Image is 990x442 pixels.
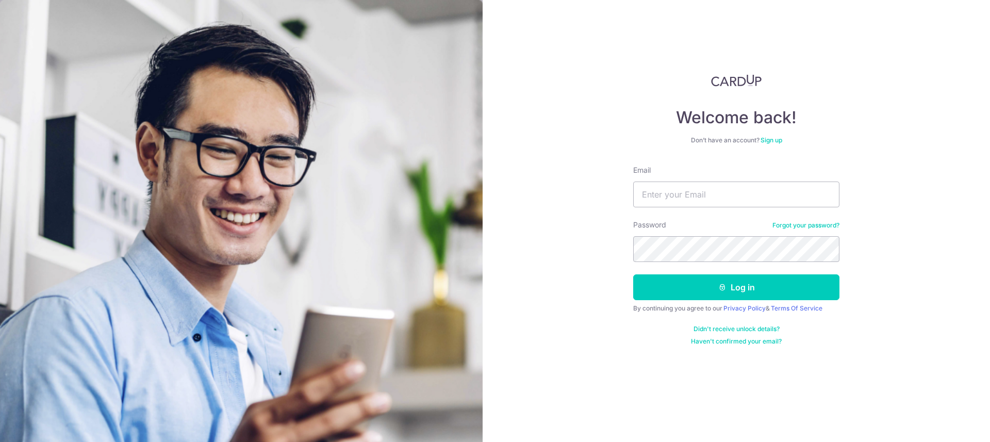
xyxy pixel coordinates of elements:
[694,325,780,333] a: Didn't receive unlock details?
[761,136,782,144] a: Sign up
[772,221,839,230] a: Forgot your password?
[633,165,651,175] label: Email
[633,274,839,300] button: Log in
[723,304,766,312] a: Privacy Policy
[633,304,839,313] div: By continuing you agree to our &
[633,182,839,207] input: Enter your Email
[691,337,782,346] a: Haven't confirmed your email?
[633,136,839,144] div: Don’t have an account?
[633,220,666,230] label: Password
[771,304,822,312] a: Terms Of Service
[711,74,762,87] img: CardUp Logo
[633,107,839,128] h4: Welcome back!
